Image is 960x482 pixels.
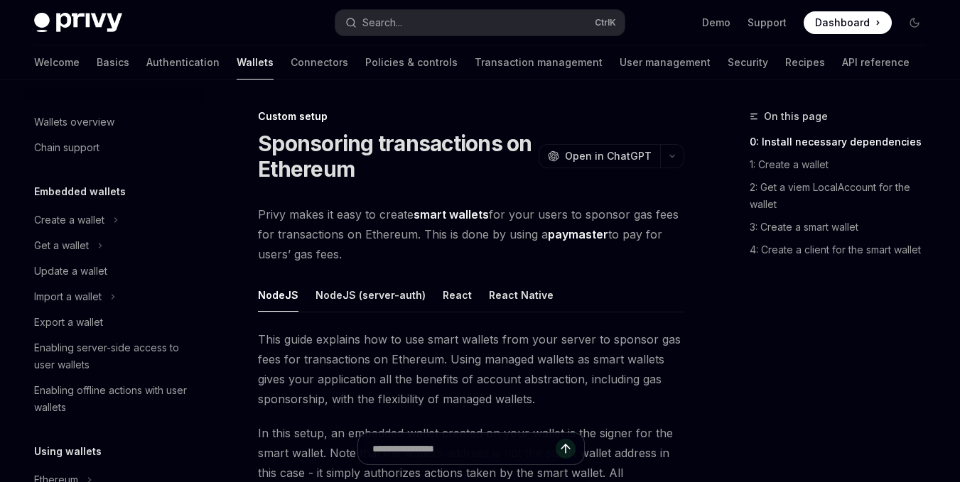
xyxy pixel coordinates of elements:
[34,139,99,156] div: Chain support
[595,17,616,28] span: Ctrl K
[34,114,114,131] div: Wallets overview
[748,16,787,30] a: Support
[764,108,828,125] span: On this page
[34,443,102,460] h5: Using wallets
[548,227,608,242] a: paymaster
[34,237,89,254] div: Get a wallet
[258,278,298,312] div: NodeJS
[335,10,625,35] button: Open search
[750,239,937,261] a: 4: Create a client for the smart wallet
[23,310,205,335] a: Export a wallet
[750,216,937,239] a: 3: Create a smart wallet
[475,45,603,80] a: Transaction management
[34,314,103,331] div: Export a wallet
[23,284,205,310] button: Toggle Import a wallet section
[23,207,205,233] button: Toggle Create a wallet section
[23,378,205,420] a: Enabling offline actions with user wallets
[556,439,576,459] button: Send message
[804,11,892,34] a: Dashboard
[34,382,196,416] div: Enabling offline actions with user wallets
[23,258,205,284] a: Update a wallet
[315,278,426,312] div: NodeJS (server-auth)
[258,109,684,124] div: Custom setup
[23,233,205,258] button: Toggle Get a wallet section
[34,45,80,80] a: Welcome
[620,45,711,80] a: User management
[750,176,937,216] a: 2: Get a viem LocalAccount for the wallet
[539,144,660,168] button: Open in ChatGPT
[702,16,730,30] a: Demo
[258,329,684,409] span: This guide explains how to use smart wallets from your server to sponsor gas fees for transaction...
[750,131,937,153] a: 0: Install necessary dependencies
[258,204,684,264] span: Privy makes it easy to create for your users to sponsor gas fees for transactions on Ethereum. Th...
[34,183,126,200] h5: Embedded wallets
[842,45,910,80] a: API reference
[237,45,274,80] a: Wallets
[815,16,870,30] span: Dashboard
[365,45,458,80] a: Policies & controls
[34,13,122,33] img: dark logo
[785,45,825,80] a: Recipes
[258,131,533,182] h1: Sponsoring transactions on Ethereum
[903,11,926,34] button: Toggle dark mode
[97,45,129,80] a: Basics
[146,45,220,80] a: Authentication
[23,335,205,378] a: Enabling server-side access to user wallets
[23,135,205,160] a: Chain support
[443,278,472,312] div: React
[23,109,205,135] a: Wallets overview
[750,153,937,176] a: 1: Create a wallet
[489,278,554,312] div: React Native
[34,212,104,229] div: Create a wallet
[728,45,768,80] a: Security
[565,149,652,163] span: Open in ChatGPT
[362,14,402,31] div: Search...
[372,433,556,464] input: Ask a question...
[34,263,107,280] div: Update a wallet
[34,339,196,373] div: Enabling server-side access to user wallets
[414,207,489,221] strong: smart wallets
[34,288,102,305] div: Import a wallet
[291,45,348,80] a: Connectors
